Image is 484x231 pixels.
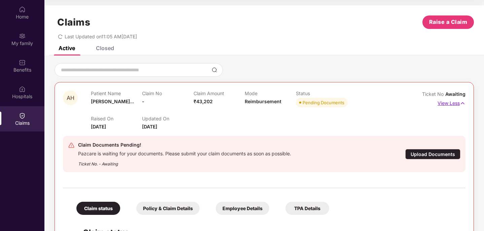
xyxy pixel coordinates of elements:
[136,202,200,215] div: Policy & Claim Details
[67,95,74,101] span: AH
[438,98,465,107] p: View Less
[422,15,474,29] button: Raise a Claim
[58,34,63,39] span: redo
[19,86,26,92] img: svg+xml;base64,PHN2ZyBpZD0iSG9zcGl0YWxzIiB4bWxucz0iaHR0cDovL3d3dy53My5vcmcvMjAwMC9zdmciIHdpZHRoPS...
[96,45,114,51] div: Closed
[212,67,217,73] img: svg+xml;base64,PHN2ZyBpZD0iU2VhcmNoLTMyeDMyIiB4bWxucz0iaHR0cDovL3d3dy53My5vcmcvMjAwMC9zdmciIHdpZH...
[194,90,245,96] p: Claim Amount
[78,149,291,157] div: Pazcare is waiting for your documents. Please submit your claim documents as soon as possible.
[142,90,193,96] p: Claim No
[245,90,296,96] p: Mode
[429,18,468,26] span: Raise a Claim
[303,99,344,106] div: Pending Documents
[91,116,142,121] p: Raised On
[142,124,157,129] span: [DATE]
[216,202,269,215] div: Employee Details
[460,100,465,107] img: svg+xml;base64,PHN2ZyB4bWxucz0iaHR0cDovL3d3dy53My5vcmcvMjAwMC9zdmciIHdpZHRoPSIxNyIgaGVpZ2h0PSIxNy...
[19,59,26,66] img: svg+xml;base64,PHN2ZyBpZD0iQmVuZWZpdHMiIHhtbG5zPSJodHRwOi8vd3d3LnczLm9yZy8yMDAwL3N2ZyIgd2lkdGg9Ij...
[296,90,347,96] p: Status
[142,99,144,104] span: -
[19,112,26,119] img: svg+xml;base64,PHN2ZyBpZD0iQ2xhaW0iIHhtbG5zPSJodHRwOi8vd3d3LnczLm9yZy8yMDAwL3N2ZyIgd2lkdGg9IjIwIi...
[91,90,142,96] p: Patient Name
[59,45,75,51] div: Active
[68,142,75,149] img: svg+xml;base64,PHN2ZyB4bWxucz0iaHR0cDovL3d3dy53My5vcmcvMjAwMC9zdmciIHdpZHRoPSIyNCIgaGVpZ2h0PSIyNC...
[65,34,137,39] span: Last Updated on 11:05 AM[DATE]
[405,149,460,159] div: Upload Documents
[19,33,26,39] img: svg+xml;base64,PHN2ZyB3aWR0aD0iMjAiIGhlaWdodD0iMjAiIHZpZXdCb3g9IjAgMCAyMCAyMCIgZmlsbD0ibm9uZSIgeG...
[194,99,213,104] span: ₹43,202
[142,116,193,121] p: Updated On
[76,202,120,215] div: Claim status
[78,157,291,167] div: Ticket No. - Awaiting
[285,202,329,215] div: TPA Details
[91,99,134,104] span: [PERSON_NAME]...
[19,6,26,13] img: svg+xml;base64,PHN2ZyBpZD0iSG9tZSIgeG1sbnM9Imh0dHA6Ly93d3cudzMub3JnLzIwMDAvc3ZnIiB3aWR0aD0iMjAiIG...
[78,141,291,149] div: Claim Documents Pending!
[445,91,465,97] span: Awaiting
[245,99,281,104] span: Reimbursement
[422,91,445,97] span: Ticket No
[91,124,106,129] span: [DATE]
[57,16,90,28] h1: Claims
